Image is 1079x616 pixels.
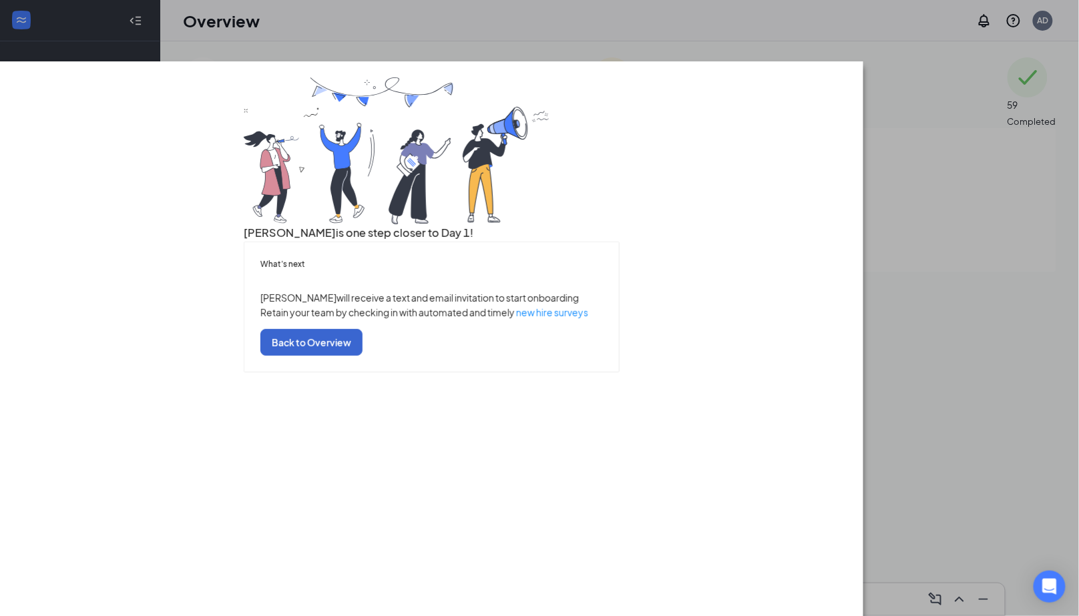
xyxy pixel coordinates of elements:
button: Back to Overview [260,329,363,356]
div: Open Intercom Messenger [1034,571,1066,603]
h5: What’s next [260,258,603,270]
img: you are all set [244,77,551,224]
p: [PERSON_NAME] will receive a text and email invitation to start onboarding [260,290,603,305]
a: new hire surveys [516,306,588,318]
h3: [PERSON_NAME] is one step closer to Day 1! [244,224,620,242]
p: Retain your team by checking in with automated and timely [260,305,603,320]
